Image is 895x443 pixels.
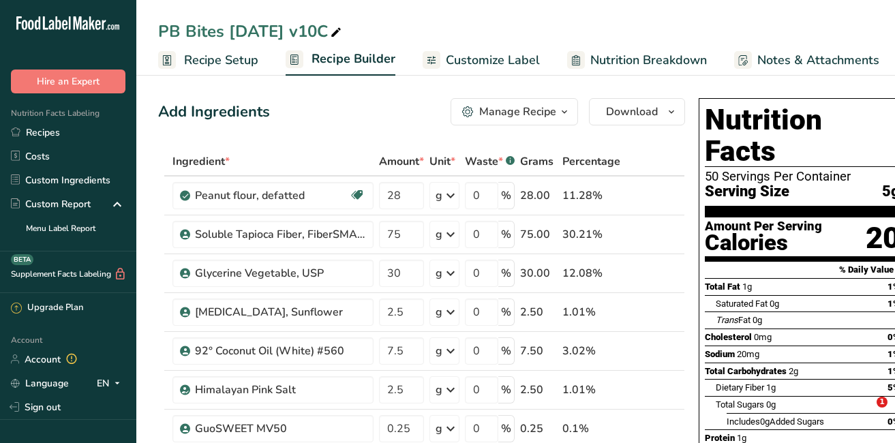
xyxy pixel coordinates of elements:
div: GuoSWEET MV50 [195,421,365,437]
div: Glycerine Vegetable, USP [195,265,365,281]
span: Total Fat [705,281,740,292]
span: Amount [379,153,424,170]
span: Total Carbohydrates [705,366,787,376]
span: Download [606,104,658,120]
div: Amount Per Serving [705,220,822,233]
div: 92° Coconut Oil (White) #560 [195,343,365,359]
span: Serving Size [705,183,789,200]
a: Notes & Attachments [734,45,879,76]
div: g [436,265,442,281]
span: Recipe Builder [312,50,395,68]
div: [MEDICAL_DATA], Sunflower [195,304,365,320]
div: 0.1% [562,421,620,437]
div: 30.21% [562,226,620,243]
span: Recipe Setup [184,51,258,70]
div: Soluble Tapioca Fiber, FiberSMART TS90 [195,226,365,243]
span: 2g [789,366,798,376]
div: BETA [11,254,33,265]
span: 0mg [754,332,772,342]
div: 11.28% [562,187,620,204]
div: Himalayan Pink Salt [195,382,365,398]
i: Trans [716,315,738,325]
div: Manage Recipe [479,104,556,120]
span: Unit [429,153,455,170]
iframe: Intercom live chat [849,397,881,429]
div: EN [97,375,125,391]
span: Saturated Fat [716,299,768,309]
span: Percentage [562,153,620,170]
span: 1g [742,281,752,292]
div: Upgrade Plan [11,301,83,315]
div: PB Bites [DATE] v10C [158,19,344,44]
div: 1.01% [562,304,620,320]
span: Fat [716,315,750,325]
span: Includes Added Sugars [727,416,824,427]
div: g [436,343,442,359]
div: 1.01% [562,382,620,398]
div: 28.00 [520,187,557,204]
div: 7.50 [520,343,557,359]
span: Sodium [705,349,735,359]
span: 0g [770,299,779,309]
div: 75.00 [520,226,557,243]
span: 20mg [737,349,759,359]
span: Cholesterol [705,332,752,342]
span: Nutrition Breakdown [590,51,707,70]
div: g [436,382,442,398]
a: Nutrition Breakdown [567,45,707,76]
div: g [436,304,442,320]
div: g [436,226,442,243]
div: g [436,187,442,204]
div: Peanut flour, defatted [195,187,349,204]
button: Manage Recipe [451,98,578,125]
div: 0.25 [520,421,557,437]
span: Grams [520,153,553,170]
div: 3.02% [562,343,620,359]
span: Protein [705,433,735,443]
span: Total Sugars [716,399,764,410]
span: 0g [760,416,770,427]
div: Waste [465,153,515,170]
div: g [436,421,442,437]
div: Calories [705,233,822,253]
button: Hire an Expert [11,70,125,93]
span: 1g [766,382,776,393]
span: 1g [737,433,746,443]
span: Customize Label [446,51,540,70]
span: Dietary Fiber [716,382,764,393]
span: 0g [753,315,762,325]
a: Customize Label [423,45,540,76]
span: 0g [766,399,776,410]
div: 30.00 [520,265,557,281]
a: Recipe Setup [158,45,258,76]
div: Add Ingredients [158,101,270,123]
div: Custom Report [11,197,91,211]
div: 2.50 [520,382,557,398]
span: Notes & Attachments [757,51,879,70]
span: Ingredient [172,153,230,170]
span: 1 [877,397,888,408]
div: 12.08% [562,265,620,281]
button: Download [589,98,685,125]
a: Recipe Builder [286,44,395,76]
div: 2.50 [520,304,557,320]
a: Language [11,371,69,395]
